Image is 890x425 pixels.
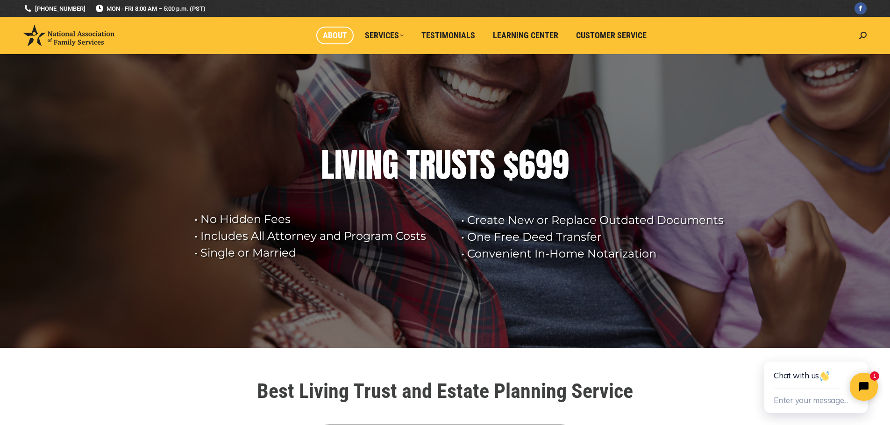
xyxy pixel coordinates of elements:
a: Testimonials [415,27,482,44]
iframe: Tidio Chat [743,332,890,425]
div: N [365,146,382,183]
div: S [480,146,495,183]
span: MON - FRI 8:00 AM – 5:00 p.m. (PST) [95,4,206,13]
div: 9 [552,146,569,183]
span: Services [365,30,404,41]
span: Testimonials [421,30,475,41]
rs-layer: • No Hidden Fees • Includes All Attorney and Program Costs • Single or Married [194,211,449,261]
a: [PHONE_NUMBER] [23,4,85,13]
a: About [316,27,354,44]
div: R [420,146,435,183]
div: 9 [535,146,552,183]
div: S [451,146,467,183]
div: I [358,146,365,183]
div: T [406,146,420,183]
span: Learning Center [493,30,558,41]
a: Customer Service [570,27,653,44]
div: L [321,146,335,183]
span: About [323,30,347,41]
div: V [342,146,358,183]
a: Learning Center [486,27,565,44]
a: Facebook page opens in new window [854,2,867,14]
div: G [382,146,399,183]
div: U [435,146,451,183]
img: National Association of Family Services [23,25,114,46]
div: 6 [519,146,535,183]
div: T [467,146,480,183]
span: Customer Service [576,30,647,41]
rs-layer: • Create New or Replace Outdated Documents • One Free Deed Transfer • Convenient In-Home Notariza... [461,212,732,262]
h1: Best Living Trust and Estate Planning Service [184,381,707,401]
div: I [335,146,342,183]
div: $ [503,146,519,183]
